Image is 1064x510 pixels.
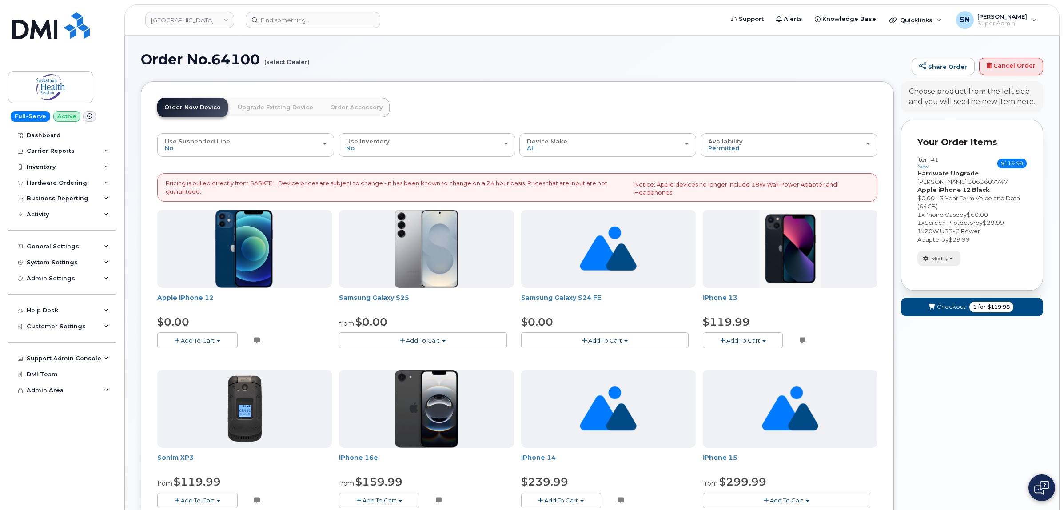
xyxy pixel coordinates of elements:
[157,479,172,487] small: from
[703,332,783,348] button: Add To Cart
[931,156,939,163] span: #1
[521,475,568,488] span: $239.99
[988,303,1010,311] span: $119.98
[227,375,262,442] img: 150
[917,211,1027,219] div: x by
[339,493,419,508] button: Add To Cart
[759,210,821,288] img: mini.png
[157,454,194,462] a: Sonim XP3
[762,370,818,448] img: no_image_found-2caef05468ed5679b831cfe6fc140e25e0c280774317ffc20a367ab7fd17291e.png
[157,133,334,156] button: Use Suspended Line No
[157,453,332,471] div: Sonim XP3
[323,98,390,117] a: Order Accessory
[174,475,221,488] span: $119.99
[395,370,459,448] img: iPhone_16e_Black_PDP_Image_Position_1__en-US-657x800.png
[967,211,988,218] span: $60.00
[165,138,230,145] span: Use Suspended Line
[521,293,696,311] div: Samsung Galaxy S24 FE
[925,211,960,218] span: Phone Case
[395,210,458,288] img: s25plus.png
[708,138,743,145] span: Availability
[973,303,976,311] span: 1
[527,138,567,145] span: Device Make
[703,315,750,328] span: $119.99
[634,180,869,197] p: Notice: Apple devices no longer include 18W Wall Power Adapter and Headphones.
[917,219,1027,227] div: x by
[917,219,921,226] span: 1
[997,159,1027,168] span: $119.98
[703,493,870,508] button: Add To Cart
[901,298,1043,316] button: Checkout 1 for $119.98
[580,370,636,448] img: no_image_found-2caef05468ed5679b831cfe6fc140e25e0c280774317ffc20a367ab7fd17291e.png
[917,194,1027,211] div: $0.00 - 3 Year Term Voice and Data (64GB)
[708,144,740,151] span: Permitted
[521,332,689,348] button: Add To Cart
[527,144,535,151] span: All
[931,255,948,263] span: Modify
[588,337,622,344] span: Add To Cart
[346,144,355,151] span: No
[917,178,967,185] span: [PERSON_NAME]
[157,493,238,508] button: Add To Cart
[165,144,173,151] span: No
[770,497,804,504] span: Add To Cart
[917,186,971,193] strong: Apple iPhone 12
[703,479,718,487] small: from
[948,236,970,243] span: $29.99
[355,475,402,488] span: $159.99
[917,136,1027,149] p: Your Order Items
[917,163,929,170] small: new
[264,52,310,65] small: (select Dealer)
[917,211,921,218] span: 1
[519,133,696,156] button: Device Make All
[521,315,553,328] span: $0.00
[363,497,396,504] span: Add To Cart
[157,293,332,311] div: Apple iPhone 12
[215,210,274,288] img: iphone-12-blue.png
[339,293,514,311] div: Samsung Galaxy S25
[339,454,378,462] a: iPhone 16e
[339,332,506,348] button: Add To Cart
[157,98,228,117] a: Order New Device
[339,319,354,327] small: from
[521,454,556,462] a: iPhone 14
[141,52,907,67] h1: Order No.64100
[181,337,215,344] span: Add To Cart
[544,497,578,504] span: Add To Cart
[968,178,1008,185] span: 3063607747
[339,294,409,302] a: Samsung Galaxy S25
[339,479,354,487] small: from
[912,58,975,76] a: Share Order
[346,138,390,145] span: Use Inventory
[917,227,980,243] span: 20W USB-C Power Adapter
[726,337,760,344] span: Add To Cart
[521,294,601,302] a: Samsung Galaxy S24 FE
[166,179,627,195] p: Pricing is pulled directly from SASKTEL. Device prices are subject to change - it has been known ...
[719,475,766,488] span: $299.99
[521,493,602,508] button: Add To Cart
[937,303,966,311] span: Checkout
[917,251,960,266] button: Modify
[925,219,976,226] span: Screen Protector
[406,337,440,344] span: Add To Cart
[701,133,877,156] button: Availability Permitted
[983,219,1004,226] span: $29.99
[157,332,238,348] button: Add To Cart
[917,156,939,169] h3: Item
[181,497,215,504] span: Add To Cart
[917,227,1027,243] div: x by
[157,315,189,328] span: $0.00
[917,170,979,177] strong: Hardware Upgrade
[1034,481,1049,495] img: Open chat
[231,98,320,117] a: Upgrade Existing Device
[979,58,1043,76] a: Cancel Order
[339,453,514,471] div: iPhone 16e
[972,186,990,193] strong: Black
[703,453,877,471] div: iPhone 15
[703,294,737,302] a: iPhone 13
[703,454,737,462] a: iPhone 15
[339,133,515,156] button: Use Inventory No
[703,293,877,311] div: iPhone 13
[976,303,988,311] span: for
[909,87,1035,107] div: Choose product from the left side and you will see the new item here.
